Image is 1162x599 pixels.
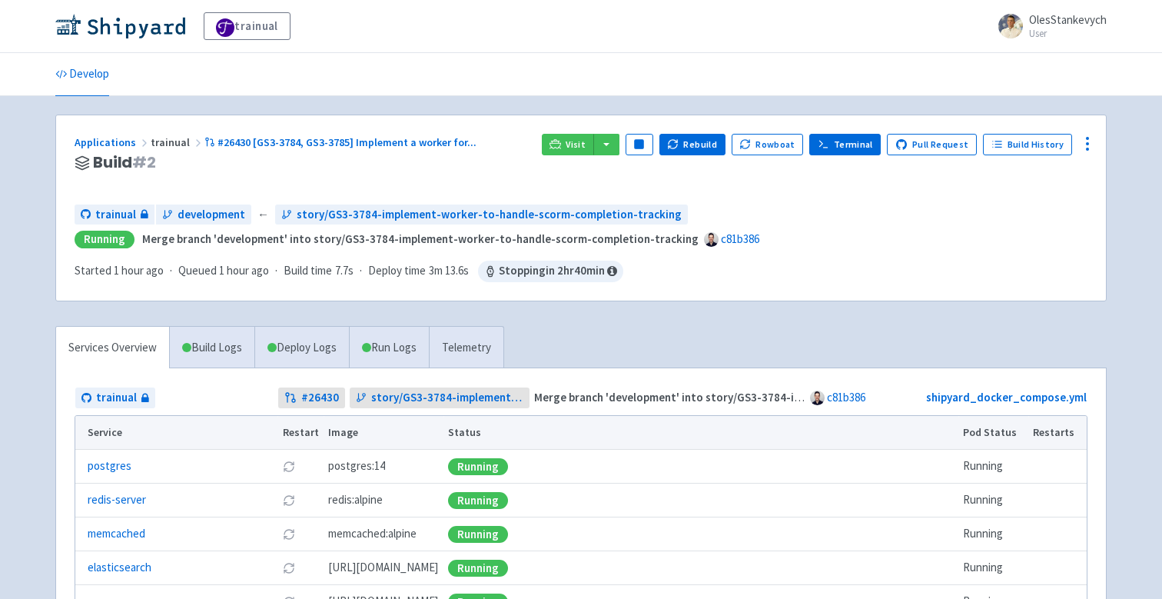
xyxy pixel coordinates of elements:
[151,135,204,149] span: trainual
[204,135,479,149] a: #26430 [GS3-3784, GS3-3785] Implement a worker for...
[284,262,332,280] span: Build time
[958,517,1028,551] td: Running
[371,389,524,407] span: story/GS3-3784-implement-worker-to-handle-scorm-completion-tracking
[429,327,503,369] a: Telemetry
[542,134,594,155] a: Visit
[96,389,137,407] span: trainual
[1029,12,1107,27] span: OlesStankevych
[217,135,476,149] span: #26430 [GS3-3784, GS3-3785] Implement a worker for ...
[368,262,426,280] span: Deploy time
[478,261,623,282] span: Stopping in 2 hr 40 min
[429,262,469,280] span: 3m 13.6s
[88,559,151,577] a: elasticsearch
[1029,28,1107,38] small: User
[283,461,295,473] button: Restart pod
[448,560,508,577] div: Running
[178,263,269,278] span: Queued
[328,458,385,475] span: postgres:14
[56,327,169,369] a: Services Overview
[887,134,977,155] a: Pull Request
[324,416,443,450] th: Image
[534,390,1091,404] strong: Merge branch 'development' into story/GS3-3784-implement-worker-to-handle-scorm-completion-tracking
[142,231,699,246] strong: Merge branch 'development' into story/GS3-3784-implement-worker-to-handle-scorm-completion-tracking
[328,525,417,543] span: memcached:alpine
[335,262,354,280] span: 7.7s
[958,484,1028,517] td: Running
[626,134,653,155] button: Pause
[88,525,145,543] a: memcached
[958,551,1028,585] td: Running
[809,134,881,155] a: Terminal
[178,206,245,224] span: development
[75,388,155,408] a: trainual
[443,416,958,450] th: Status
[204,12,290,40] a: trainual
[75,205,154,225] a: trainual
[926,390,1087,404] a: shipyard_docker_compose.yml
[983,134,1072,155] a: Build History
[448,458,508,475] div: Running
[277,416,324,450] th: Restart
[75,416,277,450] th: Service
[448,492,508,509] div: Running
[278,388,345,408] a: #26430
[114,263,164,278] time: 1 hour ago
[283,562,295,574] button: Restart pod
[219,263,269,278] time: 1 hour ago
[55,14,185,38] img: Shipyard logo
[283,494,295,507] button: Restart pod
[297,206,682,224] span: story/GS3-3784-implement-worker-to-handle-scorm-completion-tracking
[275,205,688,225] a: story/GS3-3784-implement-worker-to-handle-scorm-completion-tracking
[55,53,109,96] a: Develop
[75,261,623,282] div: · · ·
[301,389,339,407] strong: # 26430
[257,206,269,224] span: ←
[566,138,586,151] span: Visit
[349,327,429,369] a: Run Logs
[958,450,1028,484] td: Running
[328,559,438,577] span: [DOMAIN_NAME][URL]
[156,205,251,225] a: development
[93,154,156,171] span: Build
[350,388,530,408] a: story/GS3-3784-implement-worker-to-handle-scorm-completion-tracking
[75,231,134,248] div: Running
[989,14,1107,38] a: OlesStankevych User
[448,526,508,543] div: Running
[827,390,865,404] a: c81b386
[958,416,1028,450] th: Pod Status
[254,327,349,369] a: Deploy Logs
[283,528,295,541] button: Restart pod
[1028,416,1087,450] th: Restarts
[732,134,804,155] button: Rowboat
[721,231,759,246] a: c81b386
[88,491,146,509] a: redis-server
[75,135,151,149] a: Applications
[659,134,725,155] button: Rebuild
[328,491,383,509] span: redis:alpine
[75,263,164,278] span: Started
[88,458,131,475] a: postgres
[132,151,156,173] span: # 2
[95,206,136,224] span: trainual
[170,327,254,369] a: Build Logs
